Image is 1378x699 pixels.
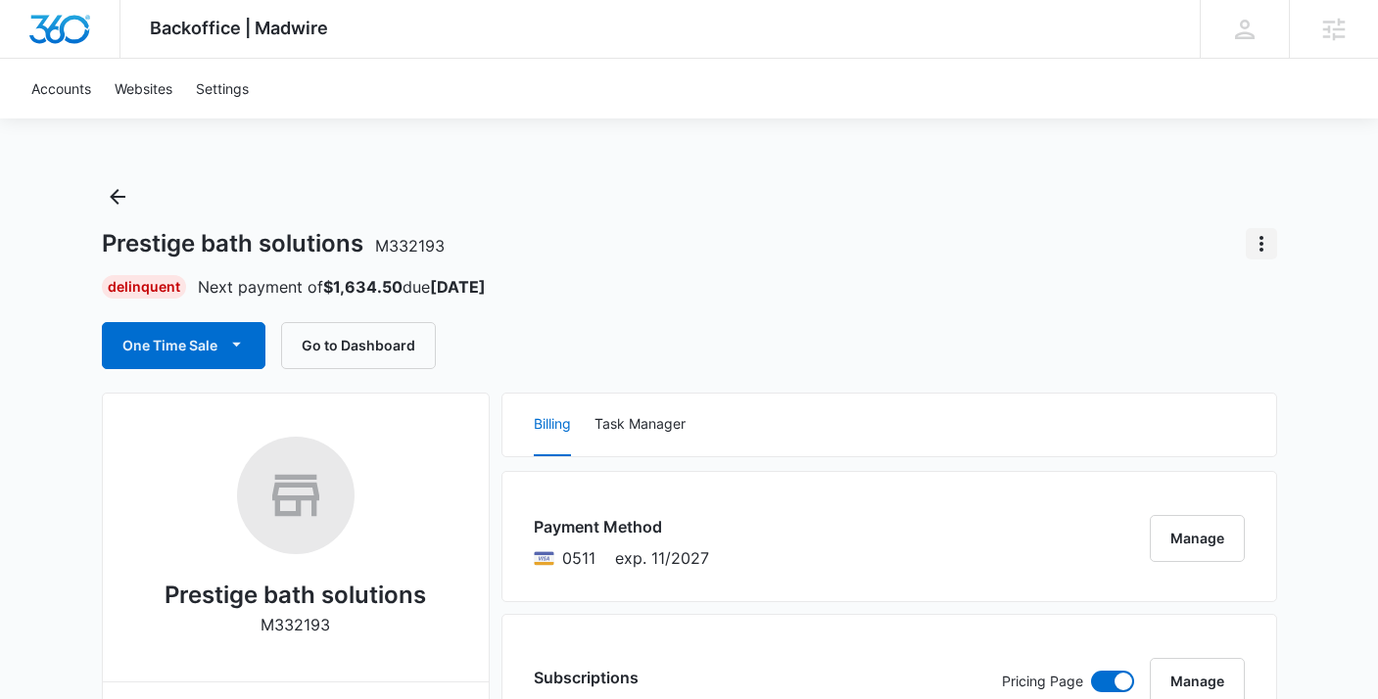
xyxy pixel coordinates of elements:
[1150,515,1245,562] button: Manage
[31,31,47,47] img: logo_orange.svg
[198,275,486,299] p: Next payment of due
[53,114,69,129] img: tab_domain_overview_orange.svg
[74,116,175,128] div: Domain Overview
[51,51,215,67] div: Domain: [DOMAIN_NAME]
[375,236,445,256] span: M332193
[102,322,265,369] button: One Time Sale
[430,277,486,297] strong: [DATE]
[195,114,211,129] img: tab_keywords_by_traffic_grey.svg
[323,277,403,297] strong: $1,634.50
[281,322,436,369] button: Go to Dashboard
[55,31,96,47] div: v 4.0.25
[103,59,184,118] a: Websites
[615,546,709,570] span: exp. 11/2027
[534,515,709,538] h3: Payment Method
[184,59,261,118] a: Settings
[102,229,445,258] h1: Prestige bath solutions
[102,275,186,299] div: Delinquent
[165,578,426,613] h2: Prestige bath solutions
[594,394,686,456] button: Task Manager
[534,394,571,456] button: Billing
[31,51,47,67] img: website_grey.svg
[534,666,639,689] h3: Subscriptions
[20,59,103,118] a: Accounts
[102,181,133,212] button: Back
[1002,671,1083,692] p: Pricing Page
[562,546,595,570] span: Visa ending with
[150,18,328,38] span: Backoffice | Madwire
[216,116,330,128] div: Keywords by Traffic
[1246,228,1277,259] button: Actions
[261,613,330,636] p: M332193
